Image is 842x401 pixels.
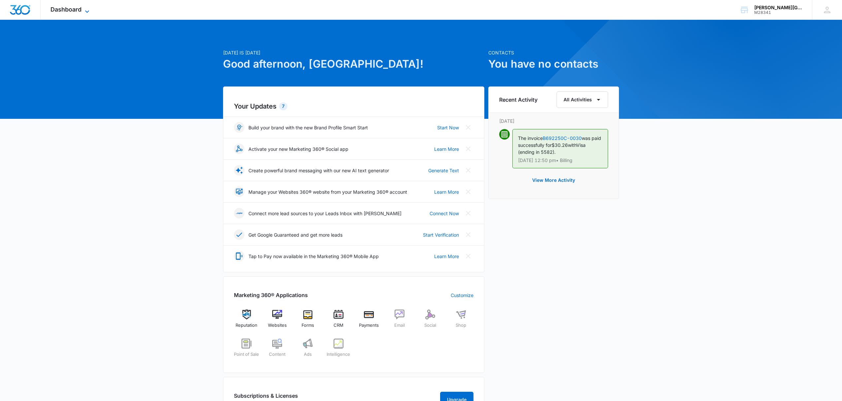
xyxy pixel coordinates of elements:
[248,253,379,260] p: Tap to Pay now available in the Marketing 360® Mobile App
[543,135,582,141] a: B692250C-0030
[448,310,473,333] a: Shop
[268,322,287,329] span: Websites
[326,310,351,333] a: CRM
[248,188,407,195] p: Manage your Websites 360® website from your Marketing 360® account
[518,158,602,163] p: [DATE] 12:50 pm • Billing
[234,291,308,299] h2: Marketing 360® Applications
[428,167,459,174] a: Generate Text
[394,322,405,329] span: Email
[248,210,402,217] p: Connect more lead sources to your Leads Inbox with [PERSON_NAME]
[248,146,348,152] p: Activate your new Marketing 360® Social app
[223,56,484,72] h1: Good afternoon, [GEOGRAPHIC_DATA]!
[552,142,568,148] span: $30.26
[304,351,312,358] span: Ads
[265,310,290,333] a: Websites
[236,322,257,329] span: Reputation
[434,253,459,260] a: Learn More
[269,351,285,358] span: Content
[248,124,368,131] p: Build your brand with the new Brand Profile Smart Start
[463,251,473,261] button: Close
[568,142,576,148] span: with
[234,351,259,358] span: Point of Sale
[356,310,382,333] a: Payments
[488,56,619,72] h1: You have no contacts
[295,310,321,333] a: Forms
[234,101,473,111] h2: Your Updates
[424,322,436,329] span: Social
[754,10,802,15] div: account id
[234,339,259,362] a: Point of Sale
[437,124,459,131] a: Start Now
[557,91,608,108] button: All Activities
[526,172,582,188] button: View More Activity
[248,167,389,174] p: Create powerful brand messaging with our new AI text generator
[463,165,473,176] button: Close
[754,5,802,10] div: account name
[463,208,473,218] button: Close
[456,322,466,329] span: Shop
[499,117,608,124] p: [DATE]
[463,229,473,240] button: Close
[334,322,343,329] span: CRM
[463,186,473,197] button: Close
[434,146,459,152] a: Learn More
[295,339,321,362] a: Ads
[423,231,459,238] a: Start Verification
[279,102,287,110] div: 7
[327,351,350,358] span: Intelligence
[499,96,537,104] h6: Recent Activity
[430,210,459,217] a: Connect Now
[223,49,484,56] p: [DATE] is [DATE]
[488,49,619,56] p: Contacts
[418,310,443,333] a: Social
[326,339,351,362] a: Intelligence
[265,339,290,362] a: Content
[434,188,459,195] a: Learn More
[387,310,412,333] a: Email
[463,122,473,133] button: Close
[302,322,314,329] span: Forms
[50,6,81,13] span: Dashboard
[234,310,259,333] a: Reputation
[463,144,473,154] button: Close
[248,231,342,238] p: Get Google Guaranteed and get more leads
[518,135,543,141] span: The invoice
[451,292,473,299] a: Customize
[359,322,379,329] span: Payments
